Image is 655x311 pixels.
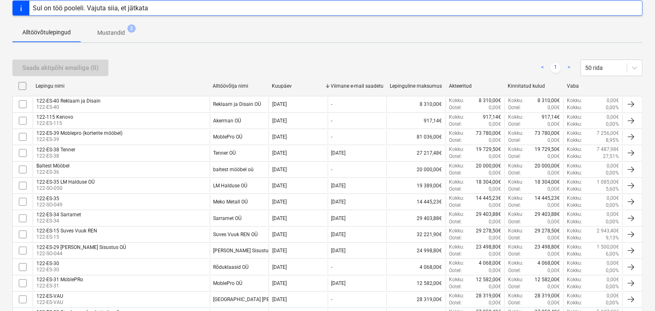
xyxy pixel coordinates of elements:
p: 122-ES-115 [36,120,73,127]
div: Reklaam ja Disain OÜ [214,101,262,107]
div: 81 036,00€ [386,130,446,144]
p: 0,00% [606,104,619,111]
div: [DATE] [272,150,287,156]
p: Ootel : [449,104,462,111]
p: Kokku : [449,195,465,202]
div: Akteeritud [449,83,501,89]
p: 0,00€ [548,137,560,144]
div: - [331,118,333,124]
div: 122-ES-39 Moblepro (korterite mööbel) [36,130,122,136]
p: 2 943,40€ [597,227,619,234]
div: 20 000,00€ [386,163,446,177]
div: 19 389,00€ [386,179,446,193]
p: 122-ES-40 [36,104,101,111]
p: 19 729,50€ [476,146,501,153]
p: Ootel : [508,153,521,160]
div: 32 221,90€ [386,227,446,242]
div: [DATE] [331,199,346,205]
p: Kokku : [567,227,583,234]
div: [DATE] [331,183,346,189]
p: Kokku : [567,121,583,128]
p: 122-ES-38 [36,153,75,160]
p: 0,00€ [548,299,560,306]
p: 27,51% [603,153,619,160]
p: 0,00€ [548,267,560,274]
p: Kokku : [508,97,523,104]
p: Kokku : [449,130,465,137]
p: 0,00€ [548,186,560,193]
p: Kokku : [567,163,583,170]
p: 0,00€ [607,211,619,218]
p: Kokku : [567,179,583,186]
p: Ootel : [449,121,462,128]
p: Kokku : [567,186,583,193]
div: - [331,134,333,140]
div: 122-ES-35 LM Halduse OÜ [36,179,95,185]
div: [DATE] [331,280,346,286]
div: Chat Widget [614,271,655,311]
p: Kokku : [508,227,523,234]
p: Kokku : [508,130,523,137]
p: 122-ES-34 [36,218,81,225]
p: Ootel : [449,170,462,177]
p: Kokku : [567,292,583,299]
div: [DATE] [331,232,346,237]
p: Kokku : [449,244,465,251]
div: Alltöövõtja nimi [213,83,265,89]
p: 122-ES-30 [36,266,59,273]
div: 917,14€ [386,114,446,128]
p: Ootel : [508,251,521,258]
p: Kokku : [567,211,583,218]
p: 20 000,00€ [476,163,501,170]
p: Kokku : [508,211,523,218]
p: 0,00€ [489,251,501,258]
p: 122-SO-050 [36,185,95,192]
div: 27 217,48€ [386,146,446,160]
p: 0,00€ [489,202,501,209]
p: Ootel : [449,251,462,258]
p: Ootel : [449,202,462,209]
p: Kokku : [449,179,465,186]
p: Ootel : [508,104,521,111]
p: Ootel : [449,137,462,144]
p: 73 780,00€ [535,130,560,137]
div: Rõduklaasid OÜ [214,264,249,270]
p: 0,00€ [489,170,501,177]
p: Kokku : [567,153,583,160]
p: 0,00€ [607,195,619,202]
p: 0,00% [606,202,619,209]
div: baltest mööbel oü [214,167,254,172]
p: Kokku : [449,163,465,170]
p: 0,00€ [548,121,560,128]
p: 18 304,00€ [535,179,560,186]
div: [DATE] [272,248,287,254]
div: 122-ES-40 Reklaam ja Disain [36,98,101,104]
div: Akerman OÜ [214,118,242,124]
p: 23 498,80€ [476,244,501,251]
p: Kokku : [567,146,583,153]
p: Kokku : [449,97,465,104]
p: Ootel : [449,186,462,193]
p: 0,00€ [548,153,560,160]
p: Kokku : [508,276,523,283]
div: 122-ES-15 Suves Vuuk REN [36,228,97,234]
div: 122-ES-30 [36,261,59,266]
p: Kokku : [449,114,465,121]
p: Ootel : [508,202,521,209]
p: Kokku : [449,211,465,218]
div: LM Halduse OÜ [214,183,248,189]
p: 0,00€ [548,218,560,225]
p: 0,00€ [489,153,501,160]
div: [DATE] [272,264,287,270]
p: 0,00€ [489,218,501,225]
p: Kokku : [567,97,583,104]
div: Baltest Mööbel [36,163,70,169]
p: 122-SO-044 [36,250,126,257]
p: 7 256,00€ [597,130,619,137]
p: 4 068,00€ [479,260,501,267]
p: 18 304,00€ [476,179,501,186]
p: Kokku : [567,130,583,137]
p: 0,00€ [607,163,619,170]
div: 24 998,80€ [386,244,446,258]
p: Kokku : [567,260,583,267]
